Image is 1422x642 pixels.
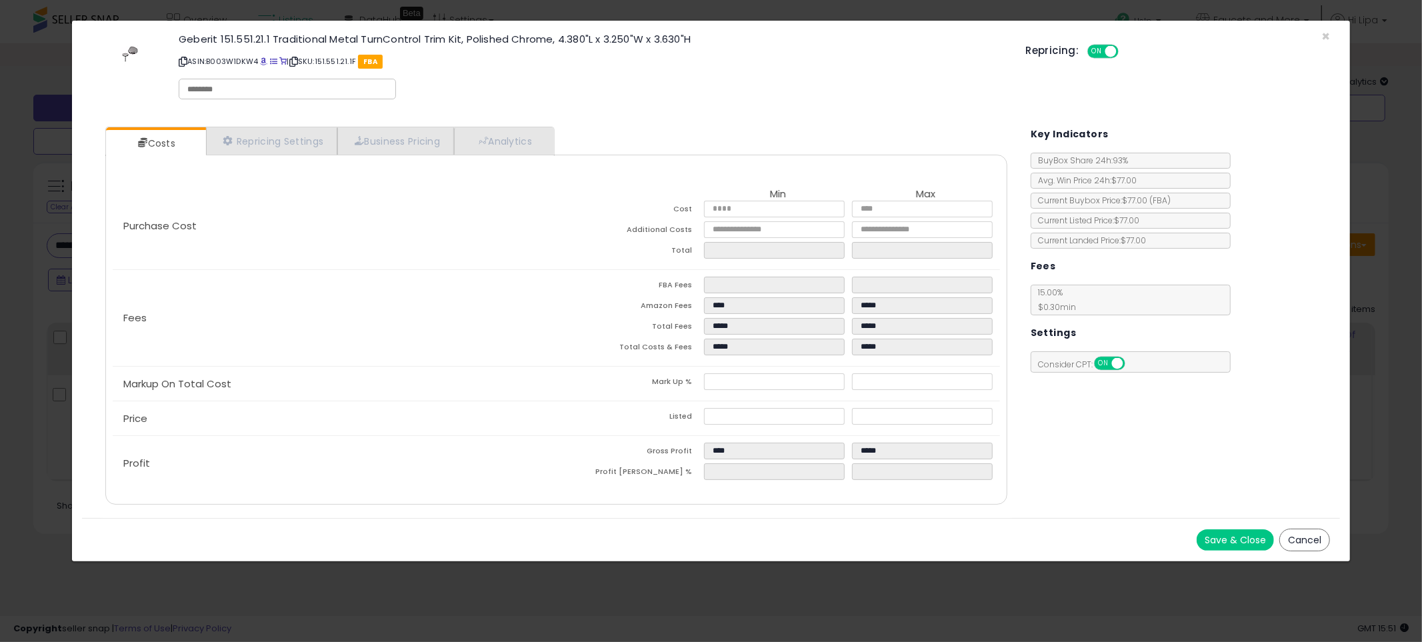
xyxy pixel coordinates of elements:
button: Save & Close [1197,529,1274,551]
span: Current Landed Price: $77.00 [1031,235,1146,246]
span: FBA [358,55,383,69]
span: Avg. Win Price 24h: $77.00 [1031,175,1137,186]
span: 15.00 % [1031,287,1076,313]
span: ON [1095,358,1112,369]
td: Mark Up % [556,373,704,394]
td: Amazon Fees [556,297,704,318]
span: ON [1089,46,1105,57]
td: Total Costs & Fees [556,339,704,359]
span: BuyBox Share 24h: 93% [1031,155,1128,166]
p: Markup On Total Cost [113,379,557,389]
span: $0.30 min [1031,301,1076,313]
p: ASIN: B003W1DKW4 | SKU: 151.551.21.1F [179,51,1005,72]
span: × [1321,27,1330,46]
td: Profit [PERSON_NAME] % [556,463,704,484]
span: OFF [1123,358,1144,369]
a: BuyBox page [260,56,267,67]
span: Current Listed Price: $77.00 [1031,215,1139,226]
h5: Key Indicators [1031,126,1109,143]
button: Cancel [1279,529,1330,551]
span: OFF [1116,46,1137,57]
td: Additional Costs [556,221,704,242]
td: FBA Fees [556,277,704,297]
h5: Settings [1031,325,1076,341]
a: All offer listings [270,56,277,67]
a: Costs [106,130,205,157]
a: Analytics [454,127,553,155]
td: Cost [556,201,704,221]
th: Min [704,189,852,201]
th: Max [852,189,1000,201]
span: ( FBA ) [1149,195,1171,206]
span: Consider CPT: [1031,359,1143,370]
p: Price [113,413,557,424]
h5: Repricing: [1025,45,1079,56]
h3: Geberit 151.551.21.1 Traditional Metal TurnControl Trim Kit, Polished Chrome, 4.380"L x 3.250"W x... [179,34,1005,44]
p: Profit [113,458,557,469]
p: Purchase Cost [113,221,557,231]
h5: Fees [1031,258,1056,275]
span: $77.00 [1122,195,1171,206]
td: Listed [556,408,704,429]
a: Repricing Settings [206,127,338,155]
p: Fees [113,313,557,323]
img: 214+V7ECUgL._SL60_.jpg [110,34,150,74]
a: Business Pricing [337,127,454,155]
td: Total Fees [556,318,704,339]
td: Gross Profit [556,443,704,463]
span: Current Buybox Price: [1031,195,1171,206]
td: Total [556,242,704,263]
a: Your listing only [279,56,287,67]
